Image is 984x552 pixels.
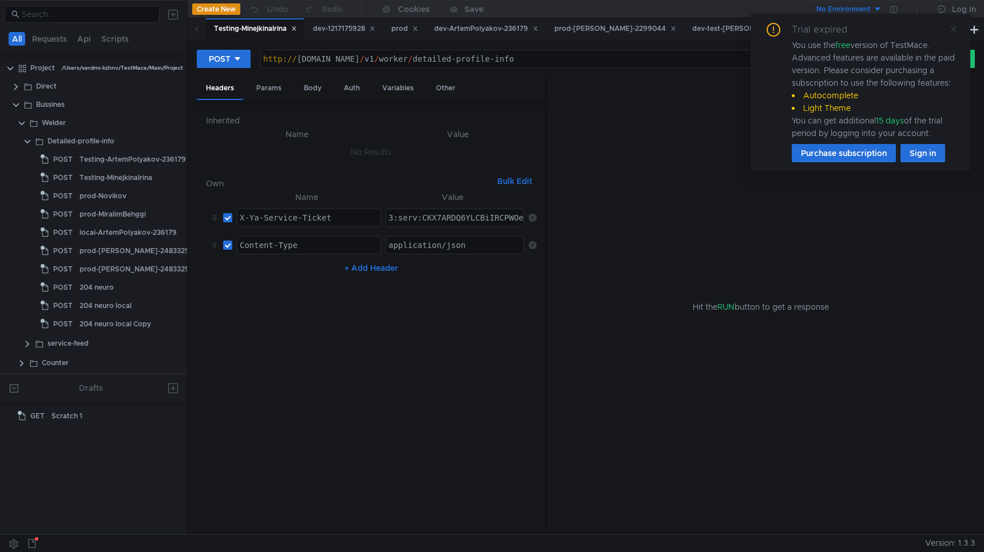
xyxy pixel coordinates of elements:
div: Other [427,78,465,99]
div: Headers [197,78,243,100]
div: /Users/serdmi-kzhnv/TestMace/Main/Project [62,59,183,77]
div: prod-[PERSON_NAME]-2483329 Copy [80,261,209,278]
div: prod-[PERSON_NAME]-2483329 [80,242,189,259]
li: Light Theme [792,102,957,114]
div: Counter [42,354,69,371]
div: Direct [36,78,57,95]
div: Scratch 1 [51,407,82,425]
button: Api [74,32,94,46]
button: Purchase subscription [792,144,896,162]
th: Value [381,190,524,204]
div: dev-ArtemPolyakov-236179 [434,23,538,35]
div: POST [209,53,231,65]
span: POST [53,279,73,296]
span: POST [53,297,73,314]
span: GET [30,407,45,425]
div: Save [465,5,483,13]
div: dev-1217175928 [313,23,375,35]
button: Scripts [98,32,132,46]
button: + Add Header [340,261,403,275]
div: 204 neuro [80,279,114,296]
th: Name [232,190,381,204]
div: Trial expired [792,23,861,37]
div: prod-Novikov [80,187,126,205]
div: Undo [267,2,288,16]
div: service-feed [47,335,89,352]
h6: Inherited [206,114,537,127]
div: Body [295,78,331,99]
div: Testing-MinejkinaIrina [214,23,297,35]
div: Log In [952,2,976,16]
div: You use the version of TestMace. Advanced features are available in the paid version. Please cons... [792,39,957,139]
div: Postal [42,373,63,390]
span: Hit the button to get a response [693,301,829,313]
div: No Environment [816,4,871,15]
span: POST [53,187,73,205]
button: Bulk Edit [493,174,537,188]
button: Requests [29,32,70,46]
button: POST [197,50,251,68]
button: Redo [296,1,350,18]
span: POST [53,169,73,186]
h6: Own [206,177,493,190]
th: Value [379,127,537,141]
div: dev-test-[PERSON_NAME] [692,23,792,35]
div: Detailed-profile-info [47,133,114,150]
div: prod [391,23,418,35]
div: Cookies [398,2,430,16]
span: POST [53,242,73,259]
div: Drafts [79,381,103,395]
div: prod-[PERSON_NAME]-2299044 [554,23,676,35]
span: POST [53,315,73,333]
input: Search... [22,8,153,21]
button: Create New [192,3,240,15]
th: Name [215,127,379,141]
nz-embed-empty: No Results [351,147,391,157]
div: 204 neuro local Copy [80,315,151,333]
div: Variables [373,78,423,99]
span: 15 days [876,115,904,126]
div: Params [247,78,291,99]
div: You can get additional of the trial period by logging into your account. [792,114,957,139]
div: Testing-ArtemPolyakov-236179 [80,151,186,168]
span: POST [53,206,73,223]
li: Autocomplete [792,89,957,102]
div: Redo [322,2,342,16]
div: Auth [335,78,369,99]
div: Welder [42,114,66,131]
button: All [9,32,25,46]
button: Sign in [900,144,945,162]
span: free [835,40,850,50]
span: POST [53,224,73,241]
div: Bussines [36,96,65,113]
div: Project [30,59,55,77]
span: POST [53,261,73,278]
span: Version: 1.3.3 [925,535,975,551]
span: POST [53,151,73,168]
div: 204 neuro local [80,297,132,314]
div: prod-MiralimBehggi [80,206,146,223]
button: Undo [240,1,296,18]
span: RUN [717,302,735,312]
div: Testing-MinejkinaIrina [80,169,152,186]
div: local-ArtemPolyakov-236179 [80,224,177,241]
